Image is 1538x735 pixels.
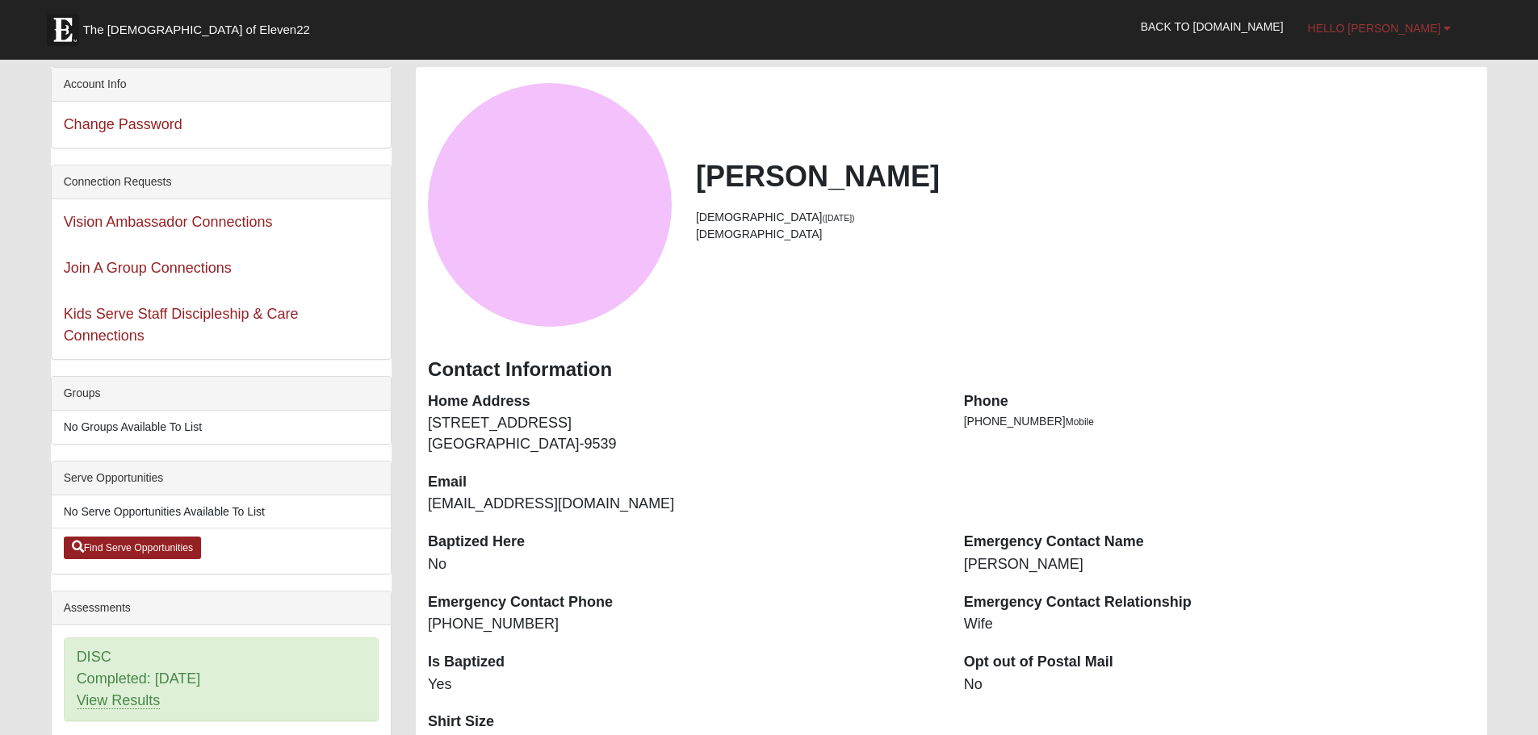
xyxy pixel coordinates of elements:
dt: Shirt Size [428,712,940,733]
div: Groups [52,377,391,411]
dt: Baptized Here [428,532,940,553]
a: Change Password [64,116,182,132]
h3: Contact Information [428,358,1475,382]
span: Hello [PERSON_NAME] [1308,22,1441,35]
li: [PHONE_NUMBER] [964,413,1476,430]
img: Eleven22 logo [47,14,79,46]
dd: No [428,554,940,575]
li: No Groups Available To List [52,411,391,444]
a: The [DEMOGRAPHIC_DATA] of Eleven22 [39,6,362,46]
dd: [PHONE_NUMBER] [428,614,940,635]
dt: Emergency Contact Phone [428,592,940,613]
dt: Home Address [428,391,940,412]
dd: Yes [428,674,940,695]
small: ([DATE]) [823,213,855,223]
div: Account Info [52,68,391,102]
dd: No [964,674,1476,695]
a: Back to [DOMAIN_NAME] [1129,6,1296,47]
a: Kids Serve Staff Discipleship & Care Connections [64,306,299,344]
a: Hello [PERSON_NAME] [1296,8,1464,48]
dt: Opt out of Postal Mail [964,652,1476,673]
a: View Results [77,692,161,709]
li: [DEMOGRAPHIC_DATA] [696,226,1475,243]
a: Vision Ambassador Connections [64,214,273,230]
li: [DEMOGRAPHIC_DATA] [696,209,1475,226]
dt: Email [428,472,940,493]
div: Assessments [52,591,391,625]
dd: [PERSON_NAME] [964,554,1476,575]
div: Serve Opportunities [52,461,391,495]
dt: Emergency Contact Name [964,532,1476,553]
li: No Serve Opportunities Available To List [52,495,391,528]
dt: Phone [964,391,1476,412]
div: Connection Requests [52,165,391,199]
span: Mobile [1066,416,1094,428]
a: Find Serve Opportunities [64,537,202,559]
a: View Fullsize Photo [428,83,672,327]
a: Join A Group Connections [64,260,232,276]
div: DISC Completed: [DATE] [65,638,378,720]
h2: [PERSON_NAME] [696,159,1475,194]
span: The [DEMOGRAPHIC_DATA] of Eleven22 [83,22,310,38]
dt: Emergency Contact Relationship [964,592,1476,613]
dd: [EMAIL_ADDRESS][DOMAIN_NAME] [428,494,940,515]
dd: [STREET_ADDRESS] [GEOGRAPHIC_DATA]-9539 [428,413,940,454]
dt: Is Baptized [428,652,940,673]
dd: Wife [964,614,1476,635]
